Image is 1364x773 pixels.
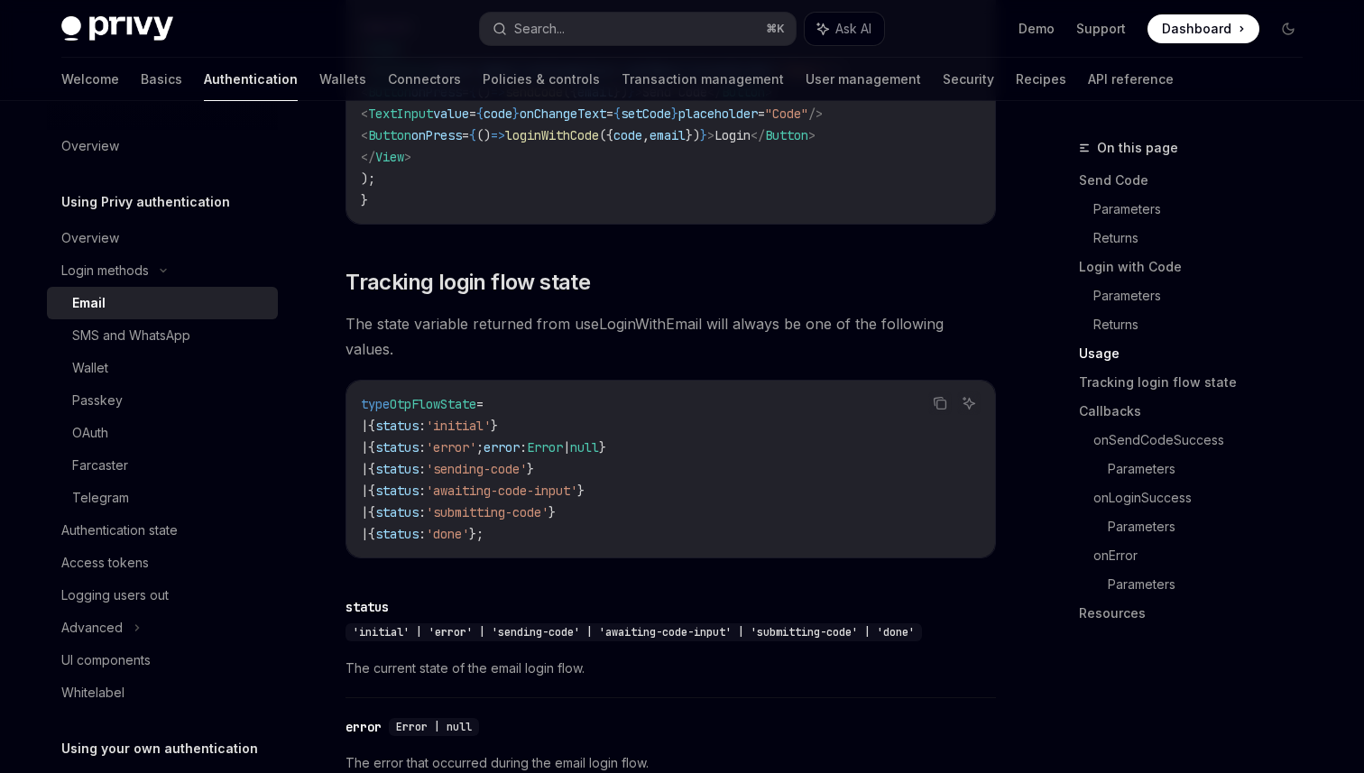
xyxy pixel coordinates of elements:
[808,127,816,143] span: >
[47,130,278,162] a: Overview
[480,13,796,45] button: Search...⌘K
[1093,310,1317,339] a: Returns
[1093,426,1317,455] a: onSendCodeSuccess
[419,461,426,477] span: :
[47,676,278,709] a: Whitelabel
[396,720,472,734] span: Error | null
[622,58,784,101] a: Transaction management
[361,396,390,412] span: type
[599,439,606,456] span: }
[47,644,278,676] a: UI components
[520,439,527,456] span: :
[599,127,613,143] span: ({
[1093,224,1317,253] a: Returns
[404,149,411,165] span: >
[361,526,368,542] span: |
[1018,20,1055,38] a: Demo
[72,390,123,411] div: Passkey
[1079,397,1317,426] a: Callbacks
[1076,20,1126,38] a: Support
[700,127,707,143] span: }
[621,106,671,122] span: setCode
[426,439,476,456] span: 'error'
[61,227,119,249] div: Overview
[476,106,484,122] span: {
[47,352,278,384] a: Wallet
[805,13,884,45] button: Ask AI
[806,58,921,101] a: User management
[411,127,462,143] span: onPress
[613,106,621,122] span: {
[1093,195,1317,224] a: Parameters
[1093,281,1317,310] a: Parameters
[361,106,368,122] span: <
[47,547,278,579] a: Access tokens
[361,461,368,477] span: |
[426,504,548,520] span: 'submitting-code'
[563,439,570,456] span: |
[1016,58,1066,101] a: Recipes
[491,127,505,143] span: =>
[61,617,123,639] div: Advanced
[671,106,678,122] span: }
[426,461,527,477] span: 'sending-code'
[469,127,476,143] span: {
[368,526,375,542] span: {
[47,482,278,514] a: Telegram
[375,439,419,456] span: status
[375,418,419,434] span: status
[368,127,411,143] span: Button
[72,455,128,476] div: Farcaster
[375,461,419,477] span: status
[346,718,382,736] div: error
[61,584,169,606] div: Logging users out
[61,649,151,671] div: UI components
[1108,512,1317,541] a: Parameters
[72,422,108,444] div: OAuth
[520,106,606,122] span: onChangeText
[765,106,808,122] span: "Code"
[527,439,563,456] span: Error
[433,106,469,122] span: value
[47,222,278,254] a: Overview
[1097,137,1178,159] span: On this page
[368,439,375,456] span: {
[72,357,108,379] div: Wallet
[61,520,178,541] div: Authentication state
[419,483,426,499] span: :
[319,58,366,101] a: Wallets
[1079,253,1317,281] a: Login with Code
[72,487,129,509] div: Telegram
[61,191,230,213] h5: Using Privy authentication
[361,149,375,165] span: </
[642,127,650,143] span: ,
[483,58,600,101] a: Policies & controls
[527,461,534,477] span: }
[766,22,785,36] span: ⌘ K
[72,292,106,314] div: Email
[491,418,498,434] span: }
[47,417,278,449] a: OAuth
[368,483,375,499] span: {
[61,135,119,157] div: Overview
[61,16,173,41] img: dark logo
[1079,339,1317,368] a: Usage
[1147,14,1259,43] a: Dashboard
[484,439,520,456] span: error
[1079,599,1317,628] a: Resources
[61,260,149,281] div: Login methods
[1274,14,1303,43] button: Toggle dark mode
[419,418,426,434] span: :
[47,287,278,319] a: Email
[61,58,119,101] a: Welcome
[943,58,994,101] a: Security
[1079,166,1317,195] a: Send Code
[47,319,278,352] a: SMS and WhatsApp
[808,106,823,122] span: />
[47,384,278,417] a: Passkey
[835,20,871,38] span: Ask AI
[368,418,375,434] span: {
[361,170,375,187] span: );
[570,439,599,456] span: null
[361,483,368,499] span: |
